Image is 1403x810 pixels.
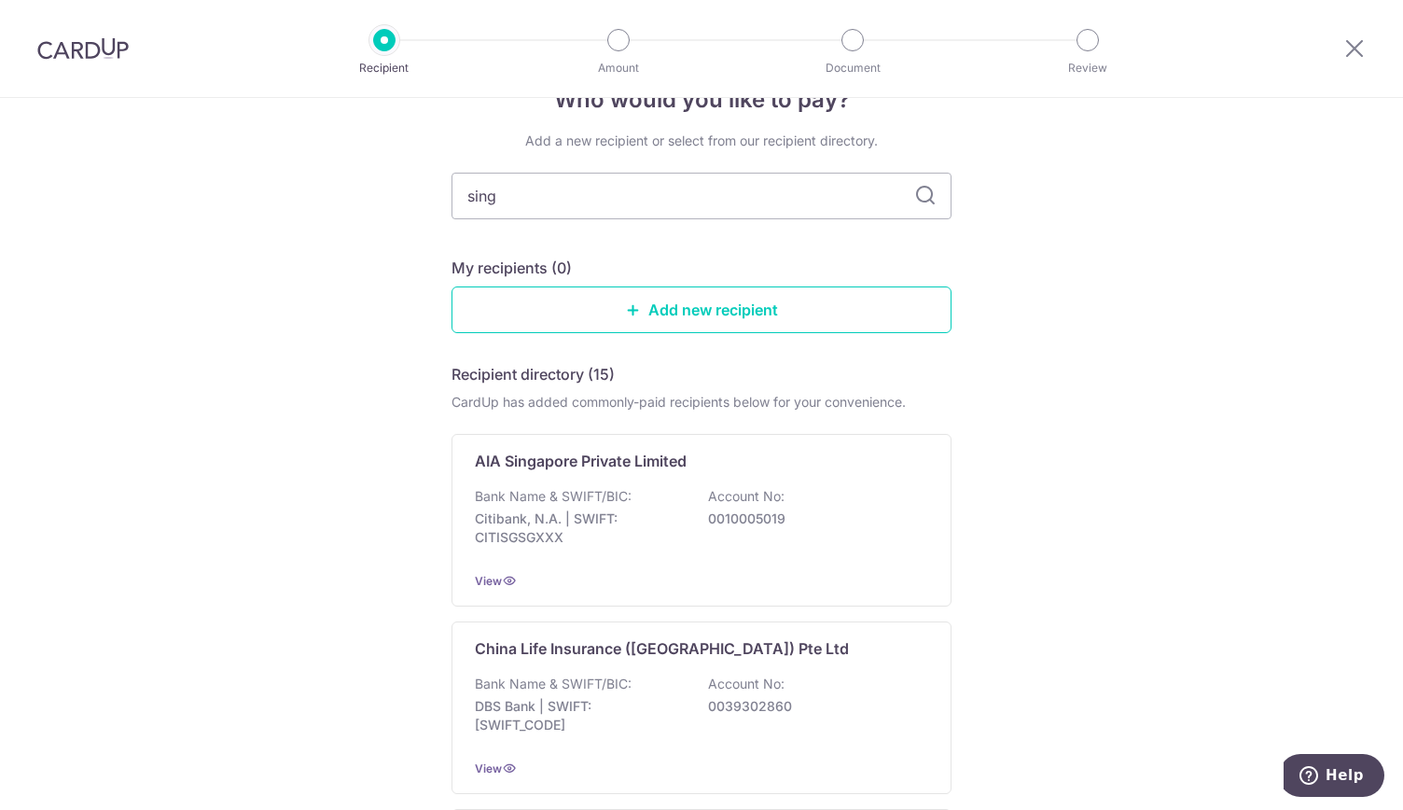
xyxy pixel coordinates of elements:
p: Document [784,59,922,77]
p: Bank Name & SWIFT/BIC: [475,487,632,506]
div: Add a new recipient or select from our recipient directory. [451,132,952,150]
p: Bank Name & SWIFT/BIC: [475,675,632,693]
p: Account No: [708,675,785,693]
iframe: Opens a widget where you can find more information [1284,754,1384,801]
h5: Recipient directory (15) [451,363,615,385]
a: Add new recipient [451,286,952,333]
p: China Life Insurance ([GEOGRAPHIC_DATA]) Pte Ltd [475,637,849,660]
img: CardUp [37,37,129,60]
p: 0010005019 [708,510,917,528]
a: View [475,761,502,775]
h4: Who would you like to pay? [451,83,952,117]
p: Account No: [708,487,785,506]
p: 0039302860 [708,697,917,716]
a: View [475,574,502,588]
p: Review [1019,59,1157,77]
p: Amount [549,59,688,77]
p: Recipient [315,59,453,77]
h5: My recipients (0) [451,257,572,279]
div: CardUp has added commonly-paid recipients below for your convenience. [451,393,952,412]
input: Search for any recipient here [451,173,952,219]
p: AIA Singapore Private Limited [475,450,687,472]
p: DBS Bank | SWIFT: [SWIFT_CODE] [475,697,684,734]
p: Citibank, N.A. | SWIFT: CITISGSGXXX [475,510,684,547]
